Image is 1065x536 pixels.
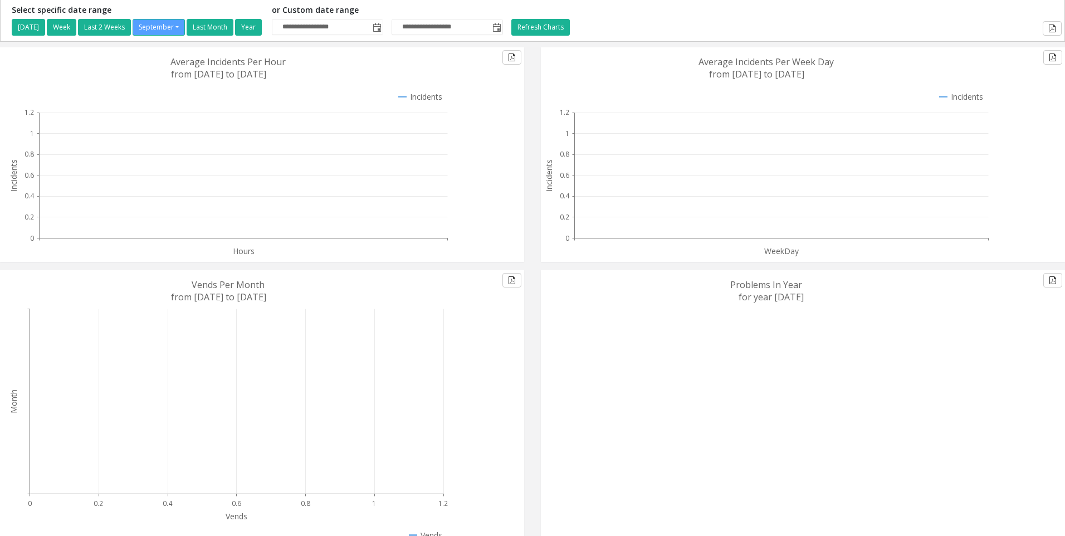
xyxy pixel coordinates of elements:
[12,6,263,15] h5: Select specific date range
[28,499,32,508] text: 0
[490,20,502,35] span: Toggle popup
[560,191,570,201] text: 0.4
[560,108,569,117] text: 1.2
[1043,21,1062,36] button: Export to pdf
[560,212,569,222] text: 0.2
[30,233,34,243] text: 0
[171,68,266,80] text: from [DATE] to [DATE]
[8,159,19,192] text: Incidents
[1043,50,1062,65] button: Export to pdf
[511,19,570,36] button: Refresh Charts
[78,19,131,36] button: Last 2 Weeks
[235,19,262,36] button: Year
[192,279,265,291] text: Vends Per Month
[438,499,448,508] text: 1.2
[502,273,521,288] button: Export to pdf
[25,108,34,117] text: 1.2
[12,19,45,36] button: [DATE]
[94,499,103,508] text: 0.2
[30,129,34,138] text: 1
[372,499,376,508] text: 1
[502,50,521,65] button: Export to pdf
[25,149,34,159] text: 0.8
[171,291,266,303] text: from [DATE] to [DATE]
[133,19,185,36] button: September
[370,20,383,35] span: Toggle popup
[25,170,34,180] text: 0.6
[739,291,804,303] text: for year [DATE]
[560,170,569,180] text: 0.6
[233,246,255,256] text: Hours
[163,499,173,508] text: 0.4
[1043,273,1062,288] button: Export to pdf
[232,499,241,508] text: 0.6
[301,499,310,508] text: 0.8
[560,149,569,159] text: 0.8
[47,19,76,36] button: Week
[544,159,554,192] text: Incidents
[25,191,35,201] text: 0.4
[698,56,834,68] text: Average Incidents Per Week Day
[226,511,247,522] text: Vends
[170,56,286,68] text: Average Incidents Per Hour
[187,19,233,36] button: Last Month
[8,389,19,413] text: Month
[730,279,802,291] text: Problems In Year
[565,233,569,243] text: 0
[272,6,503,15] h5: or Custom date range
[565,129,569,138] text: 1
[25,212,34,222] text: 0.2
[709,68,804,80] text: from [DATE] to [DATE]
[764,246,799,256] text: WeekDay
